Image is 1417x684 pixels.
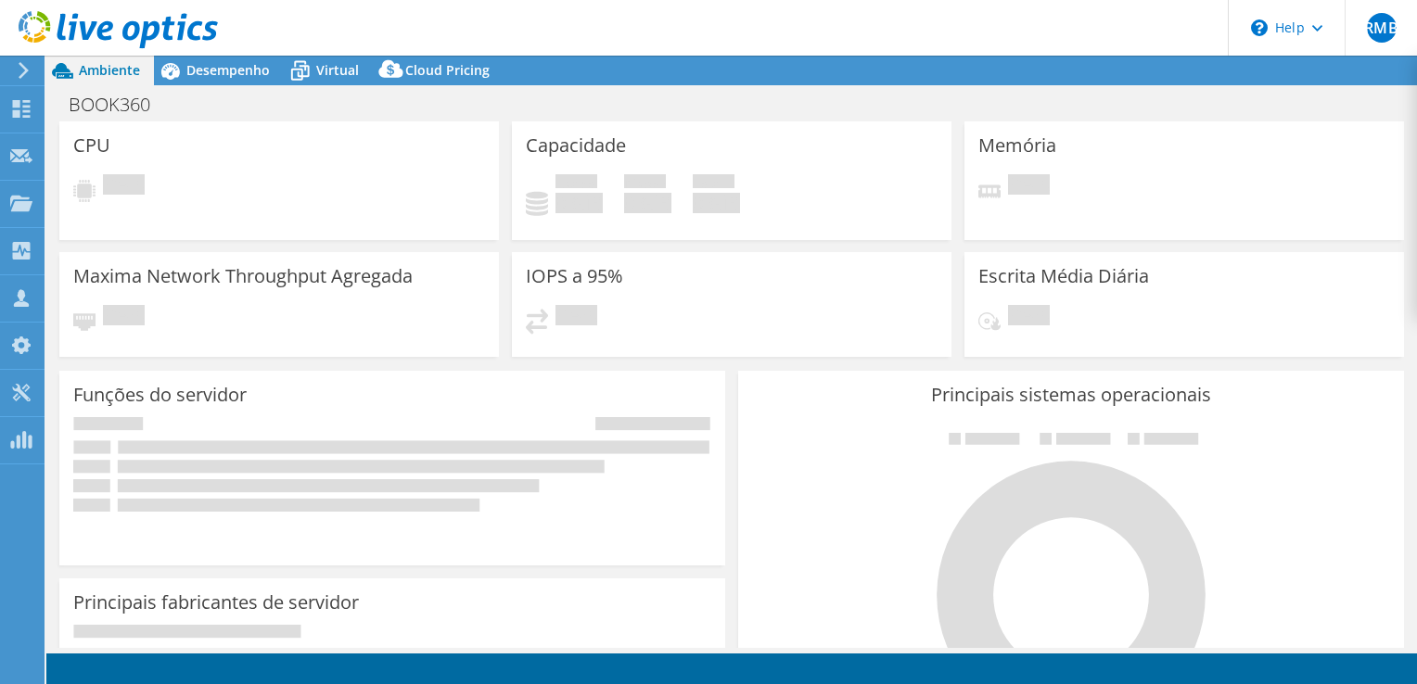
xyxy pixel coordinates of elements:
[1008,305,1050,330] span: Pendente
[73,592,359,613] h3: Principais fabricantes de servidor
[1367,13,1397,43] span: RMB
[103,305,145,330] span: Pendente
[1008,174,1050,199] span: Pendente
[73,385,247,405] h3: Funções do servidor
[555,174,597,193] span: Usado
[60,95,179,115] h1: BOOK360
[526,266,623,286] h3: IOPS a 95%
[186,61,270,79] span: Desempenho
[405,61,490,79] span: Cloud Pricing
[1251,19,1268,36] svg: \n
[316,61,359,79] span: Virtual
[555,193,603,213] h4: 0 GiB
[978,266,1149,286] h3: Escrita Média Diária
[555,305,597,330] span: Pendente
[79,61,140,79] span: Ambiente
[73,135,110,156] h3: CPU
[693,193,740,213] h4: 0 GiB
[693,174,734,193] span: Total
[624,174,666,193] span: Disponível
[73,266,413,286] h3: Maxima Network Throughput Agregada
[103,174,145,199] span: Pendente
[624,193,671,213] h4: 0 GiB
[526,135,626,156] h3: Capacidade
[978,135,1056,156] h3: Memória
[752,385,1390,405] h3: Principais sistemas operacionais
